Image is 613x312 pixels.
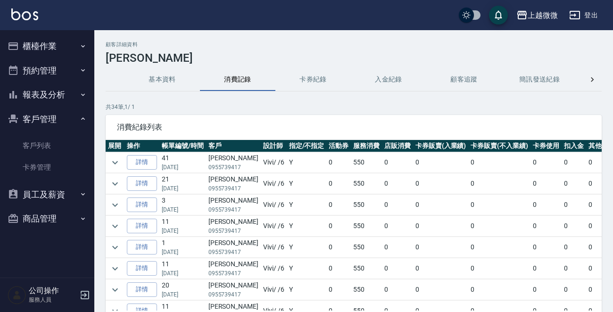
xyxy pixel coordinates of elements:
button: 入金紀錄 [351,68,426,91]
button: 客戶管理 [4,107,91,131]
td: Vivi / /6 [261,173,287,194]
span: 消費紀錄列表 [117,123,590,132]
td: 0 [468,216,530,237]
button: 上越微微 [513,6,562,25]
p: 共 34 筆, 1 / 1 [106,103,602,111]
td: Y [287,258,327,279]
td: 41 [159,152,206,173]
td: 0 [413,237,469,258]
p: 0955739417 [208,269,258,278]
th: 服務消費 [351,140,382,152]
p: 0955739417 [208,163,258,172]
p: [DATE] [162,290,204,299]
td: 0 [382,237,413,258]
td: 0 [468,173,530,194]
a: 詳情 [127,155,157,170]
td: Vivi / /6 [261,195,287,215]
td: 0 [382,258,413,279]
td: 0 [530,279,562,300]
td: [PERSON_NAME] [206,195,261,215]
p: [DATE] [162,205,204,214]
td: Y [287,279,327,300]
td: [PERSON_NAME] [206,152,261,173]
button: 報表及分析 [4,82,91,107]
th: 卡券販賣(入業績) [413,140,469,152]
td: Vivi / /6 [261,216,287,237]
td: 550 [351,195,382,215]
td: 0 [562,216,586,237]
th: 店販消費 [382,140,413,152]
a: 詳情 [127,240,157,255]
td: 550 [351,216,382,237]
td: 0 [562,152,586,173]
td: 0 [530,173,562,194]
th: 卡券販賣(不入業績) [468,140,530,152]
button: save [489,6,508,25]
th: 卡券使用 [530,140,562,152]
td: 0 [326,237,351,258]
a: 客戶列表 [4,135,91,156]
p: 0955739417 [208,227,258,235]
p: 0955739417 [208,248,258,256]
img: Logo [11,8,38,20]
td: Vivi / /6 [261,152,287,173]
a: 詳情 [127,197,157,212]
p: 0955739417 [208,184,258,193]
h5: 公司操作 [29,286,77,296]
button: 商品管理 [4,206,91,231]
td: 0 [530,258,562,279]
th: 操作 [124,140,159,152]
td: 0 [468,152,530,173]
p: [DATE] [162,227,204,235]
td: Y [287,237,327,258]
td: 550 [351,152,382,173]
button: 櫃檯作業 [4,34,91,58]
th: 設計師 [261,140,287,152]
td: [PERSON_NAME] [206,173,261,194]
th: 客戶 [206,140,261,152]
a: 詳情 [127,176,157,191]
a: 詳情 [127,219,157,233]
td: 0 [562,195,586,215]
td: 0 [562,173,586,194]
button: expand row [108,240,122,255]
td: 550 [351,258,382,279]
td: 0 [382,152,413,173]
td: 1 [159,237,206,258]
button: 簡訊發送紀錄 [502,68,577,91]
p: 0955739417 [208,290,258,299]
td: Vivi / /6 [261,237,287,258]
td: 0 [326,216,351,237]
td: 0 [326,173,351,194]
button: 基本資料 [124,68,200,91]
th: 指定/不指定 [287,140,327,152]
td: 21 [159,173,206,194]
button: 登出 [565,7,602,24]
td: 11 [159,258,206,279]
td: 0 [326,258,351,279]
td: 0 [326,195,351,215]
td: 0 [413,279,469,300]
td: 0 [562,237,586,258]
td: 0 [382,173,413,194]
td: [PERSON_NAME] [206,237,261,258]
button: 卡券紀錄 [275,68,351,91]
td: 550 [351,237,382,258]
td: 0 [530,237,562,258]
button: expand row [108,198,122,212]
button: expand row [108,156,122,170]
td: 0 [326,279,351,300]
td: [PERSON_NAME] [206,258,261,279]
td: 0 [382,279,413,300]
p: 服務人員 [29,296,77,304]
td: 3 [159,195,206,215]
a: 卡券管理 [4,156,91,178]
th: 活動券 [326,140,351,152]
td: 0 [468,195,530,215]
button: 顧客追蹤 [426,68,502,91]
td: Y [287,152,327,173]
th: 帳單編號/時間 [159,140,206,152]
button: expand row [108,219,122,233]
th: 展開 [106,140,124,152]
td: 0 [562,258,586,279]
